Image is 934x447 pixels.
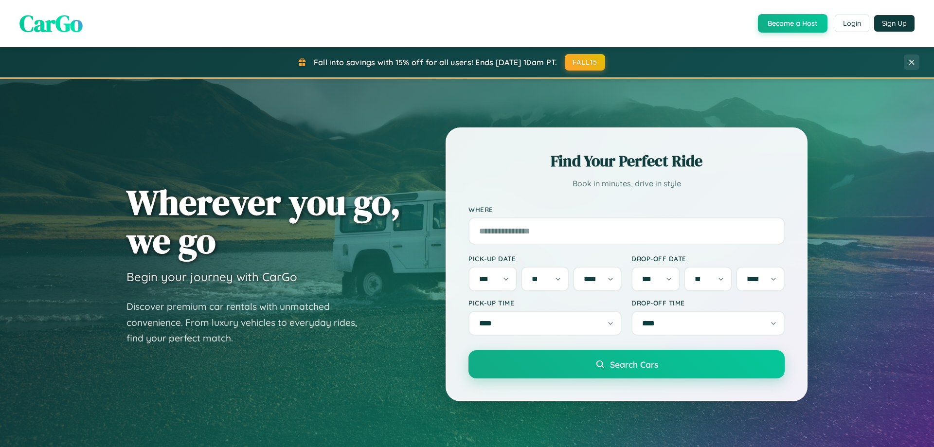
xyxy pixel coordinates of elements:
button: Login [835,15,869,32]
span: CarGo [19,7,83,39]
label: Drop-off Time [631,299,785,307]
label: Drop-off Date [631,254,785,263]
span: Search Cars [610,359,658,370]
button: Sign Up [874,15,915,32]
span: Fall into savings with 15% off for all users! Ends [DATE] 10am PT. [314,57,557,67]
h2: Find Your Perfect Ride [468,150,785,172]
button: Become a Host [758,14,827,33]
label: Pick-up Date [468,254,622,263]
label: Where [468,205,785,214]
p: Discover premium car rentals with unmatched convenience. From luxury vehicles to everyday rides, ... [126,299,370,346]
button: FALL15 [565,54,606,71]
label: Pick-up Time [468,299,622,307]
p: Book in minutes, drive in style [468,177,785,191]
h1: Wherever you go, we go [126,183,401,260]
button: Search Cars [468,350,785,378]
h3: Begin your journey with CarGo [126,269,297,284]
